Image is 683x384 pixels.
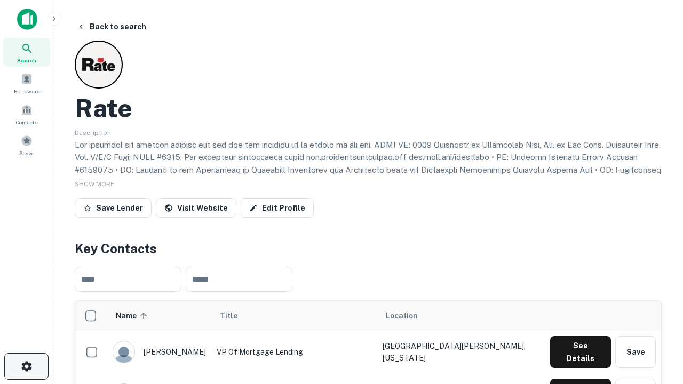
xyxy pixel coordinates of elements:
span: Search [17,56,36,65]
p: Lor ipsumdol sit ametcon adipisc elit sed doe tem incididu ut la etdolo ma ali eni. ADMI VE: 0009... [75,139,662,239]
span: Name [116,309,150,322]
span: Description [75,129,111,137]
td: [GEOGRAPHIC_DATA][PERSON_NAME], [US_STATE] [377,331,545,373]
h4: Key Contacts [75,239,662,258]
button: Save Lender [75,198,152,218]
span: Contacts [16,118,37,126]
img: 9c8pery4andzj6ohjkjp54ma2 [113,341,134,363]
th: Name [107,301,211,331]
th: Title [211,301,377,331]
span: Location [386,309,418,322]
a: Saved [3,131,50,159]
span: Title [220,309,251,322]
a: Edit Profile [241,198,314,218]
a: Contacts [3,100,50,129]
a: Search [3,38,50,67]
h2: Rate [75,93,132,124]
span: Saved [19,149,35,157]
button: Back to search [73,17,150,36]
th: Location [377,301,545,331]
div: [PERSON_NAME] [113,341,206,363]
span: SHOW MORE [75,180,114,188]
a: Visit Website [156,198,236,218]
span: Borrowers [14,87,39,95]
td: VP of Mortgage Lending [211,331,377,373]
img: capitalize-icon.png [17,9,37,30]
button: Save [615,336,656,368]
button: See Details [550,336,611,368]
iframe: Chat Widget [630,299,683,350]
a: Borrowers [3,69,50,98]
